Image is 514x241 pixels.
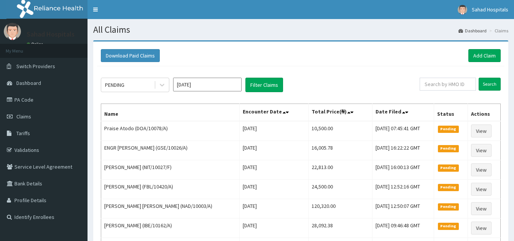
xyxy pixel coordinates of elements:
[372,199,434,219] td: [DATE] 12:50:07 GMT
[101,104,240,121] th: Name
[239,160,308,180] td: [DATE]
[239,121,308,141] td: [DATE]
[458,5,467,14] img: User Image
[239,104,308,121] th: Encounter Date
[487,27,508,34] li: Claims
[372,104,434,121] th: Date Filed
[245,78,283,92] button: Filter Claims
[173,78,242,91] input: Select Month and Year
[309,219,372,238] td: 28,092.38
[468,104,501,121] th: Actions
[372,180,434,199] td: [DATE] 12:52:16 GMT
[309,180,372,199] td: 24,500.00
[239,141,308,160] td: [DATE]
[372,160,434,180] td: [DATE] 16:00:13 GMT
[471,124,492,137] a: View
[27,41,45,47] a: Online
[471,202,492,215] a: View
[16,63,55,70] span: Switch Providers
[101,180,240,199] td: [PERSON_NAME] (FBL/10420/A)
[4,23,21,40] img: User Image
[438,203,459,210] span: Pending
[101,121,240,141] td: Praise Atodo (DOA/10078/A)
[101,49,160,62] button: Download Paid Claims
[420,78,476,91] input: Search by HMO ID
[372,141,434,160] td: [DATE] 16:22:22 GMT
[438,184,459,191] span: Pending
[105,81,124,89] div: PENDING
[438,145,459,152] span: Pending
[101,141,240,160] td: ENGR [PERSON_NAME] (GSE/10026/A)
[309,141,372,160] td: 16,005.78
[471,163,492,176] a: View
[438,126,459,132] span: Pending
[472,6,508,13] span: Sahad Hospitals
[101,160,240,180] td: [PERSON_NAME] (NIT/10027/F)
[309,104,372,121] th: Total Price(₦)
[468,49,501,62] a: Add Claim
[372,219,434,238] td: [DATE] 09:46:48 GMT
[309,160,372,180] td: 22,813.00
[458,27,487,34] a: Dashboard
[93,25,508,35] h1: All Claims
[16,113,31,120] span: Claims
[101,199,240,219] td: [PERSON_NAME] [PERSON_NAME] (NAD/10003/A)
[438,223,459,230] span: Pending
[479,78,501,91] input: Search
[434,104,468,121] th: Status
[309,199,372,219] td: 120,320.00
[471,144,492,157] a: View
[239,180,308,199] td: [DATE]
[372,121,434,141] td: [DATE] 07:45:41 GMT
[239,199,308,219] td: [DATE]
[471,222,492,235] a: View
[16,80,41,86] span: Dashboard
[471,183,492,196] a: View
[16,130,30,137] span: Tariffs
[27,31,75,38] p: Sahad Hospitals
[438,164,459,171] span: Pending
[309,121,372,141] td: 10,500.00
[101,219,240,238] td: [PERSON_NAME] (IBE/10162/A)
[239,219,308,238] td: [DATE]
